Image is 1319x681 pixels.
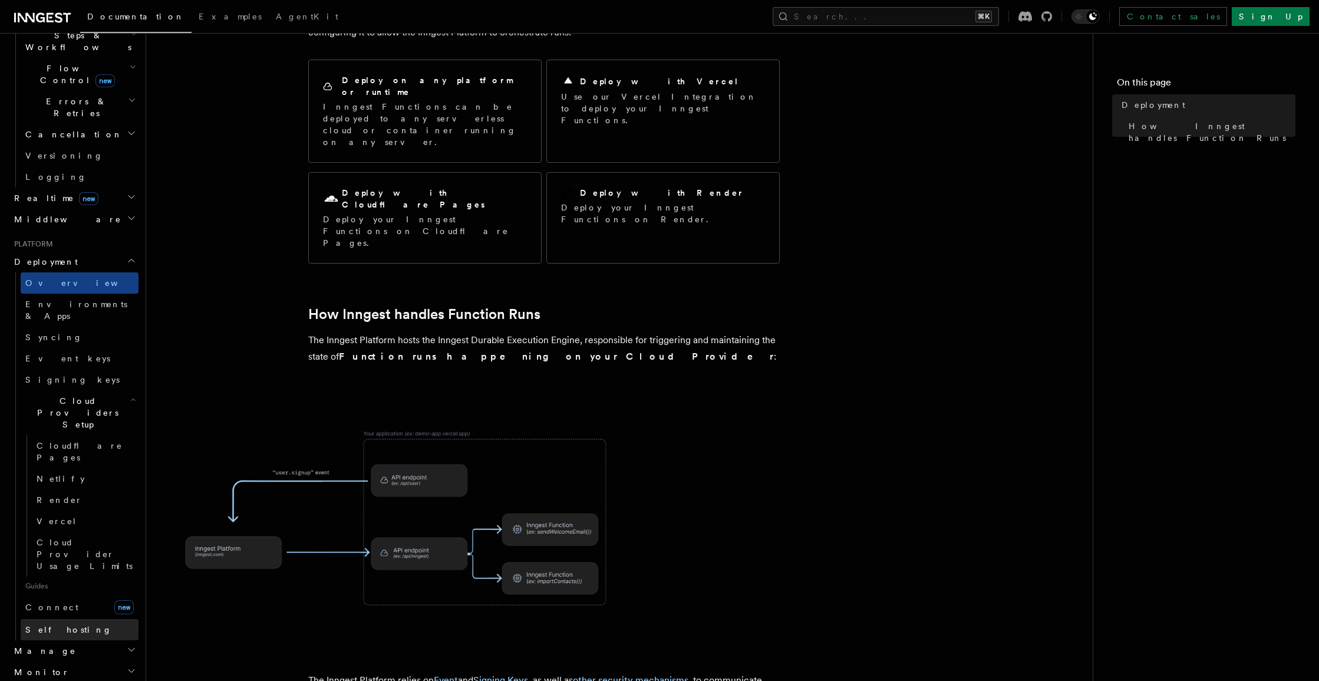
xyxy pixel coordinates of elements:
[1129,120,1295,144] span: How Inngest handles Function Runs
[25,333,83,342] span: Syncing
[339,351,774,362] strong: Function runs happening on your Cloud Provider
[1124,116,1295,149] a: How Inngest handles Function Runs
[21,58,139,91] button: Flow Controlnew
[9,640,139,662] button: Manage
[276,12,338,21] span: AgentKit
[21,348,139,369] a: Event keys
[1122,99,1185,111] span: Deployment
[21,619,139,640] a: Self hosting
[580,187,744,199] h2: Deploy with Render
[9,272,139,640] div: Deployment
[1117,94,1295,116] a: Deployment
[32,532,139,577] a: Cloud Provider Usage Limits
[323,101,527,148] p: Inngest Functions can be deployed to any serverless cloud or container running on any server.
[21,327,139,348] a: Syncing
[165,396,637,641] img: The Inngest Platform communicates with your deployed Inngest Functions by sending requests to you...
[21,395,130,430] span: Cloud Providers Setup
[25,151,103,160] span: Versioning
[561,91,765,126] p: Use our Vercel Integration to deploy your Inngest Functions.
[25,375,120,384] span: Signing keys
[32,468,139,489] a: Netlify
[192,4,269,32] a: Examples
[25,300,127,321] span: Environments & Apps
[9,4,139,187] div: Inngest Functions
[37,538,133,571] span: Cloud Provider Usage Limits
[95,74,115,87] span: new
[25,172,87,182] span: Logging
[308,172,542,264] a: Deploy with Cloudflare PagesDeploy your Inngest Functions on Cloudflare Pages.
[975,11,992,22] kbd: ⌘K
[21,25,139,58] button: Steps & Workflows
[21,390,139,435] button: Cloud Providers Setup
[21,29,131,53] span: Steps & Workflows
[323,191,339,208] svg: Cloudflare
[9,187,139,209] button: Realtimenew
[546,60,780,163] a: Deploy with VercelUse our Vercel Integration to deploy your Inngest Functions.
[9,645,76,657] span: Manage
[21,369,139,390] a: Signing keys
[37,495,83,505] span: Render
[9,192,98,204] span: Realtime
[21,91,139,124] button: Errors & Retries
[773,7,999,26] button: Search...⌘K
[580,75,739,87] h2: Deploy with Vercel
[9,239,53,249] span: Platform
[32,435,139,468] a: Cloudflare Pages
[546,172,780,264] a: Deploy with RenderDeploy your Inngest Functions on Render.
[21,435,139,577] div: Cloud Providers Setup
[9,256,78,268] span: Deployment
[37,474,85,483] span: Netlify
[32,511,139,532] a: Vercel
[323,213,527,249] p: Deploy your Inngest Functions on Cloudflare Pages.
[25,354,110,363] span: Event keys
[25,278,147,288] span: Overview
[80,4,192,33] a: Documentation
[561,202,765,225] p: Deploy your Inngest Functions on Render.
[114,600,134,614] span: new
[32,489,139,511] a: Render
[37,516,77,526] span: Vercel
[308,306,540,323] a: How Inngest handles Function Runs
[25,625,112,634] span: Self hosting
[21,129,123,140] span: Cancellation
[21,577,139,596] span: Guides
[1071,9,1100,24] button: Toggle dark mode
[9,213,121,225] span: Middleware
[21,62,130,86] span: Flow Control
[21,96,128,119] span: Errors & Retries
[308,332,780,365] p: The Inngest Platform hosts the Inngest Durable Execution Engine, responsible for triggering and m...
[1119,7,1227,26] a: Contact sales
[9,209,139,230] button: Middleware
[9,251,139,272] button: Deployment
[21,596,139,619] a: Connectnew
[308,60,542,163] a: Deploy on any platform or runtimeInngest Functions can be deployed to any serverless cloud or con...
[87,12,184,21] span: Documentation
[79,192,98,205] span: new
[21,272,139,294] a: Overview
[269,4,345,32] a: AgentKit
[37,441,123,462] span: Cloudflare Pages
[25,603,78,612] span: Connect
[21,166,139,187] a: Logging
[342,187,527,210] h2: Deploy with Cloudflare Pages
[21,145,139,166] a: Versioning
[21,124,139,145] button: Cancellation
[21,294,139,327] a: Environments & Apps
[342,74,527,98] h2: Deploy on any platform or runtime
[1232,7,1310,26] a: Sign Up
[1117,75,1295,94] h4: On this page
[199,12,262,21] span: Examples
[9,666,70,678] span: Monitor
